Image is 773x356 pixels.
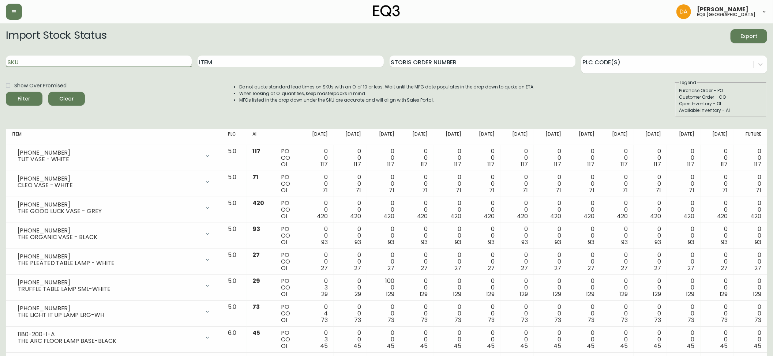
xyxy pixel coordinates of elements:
[588,264,594,272] span: 27
[639,252,661,272] div: 0 0
[667,129,700,145] th: [DATE]
[14,82,67,90] span: Show Over Promised
[406,174,428,194] div: 0 0
[519,290,528,298] span: 129
[754,264,761,272] span: 27
[473,148,495,168] div: 0 0
[6,29,106,43] h2: Import Stock Status
[588,316,594,324] span: 73
[687,160,695,168] span: 117
[252,225,260,233] span: 93
[573,252,594,272] div: 0 0
[354,238,361,246] span: 93
[440,304,461,323] div: 0 0
[473,304,495,323] div: 0 0
[350,212,361,220] span: 420
[354,160,361,168] span: 117
[489,186,495,194] span: 71
[440,174,461,194] div: 0 0
[281,316,287,324] span: OI
[506,200,528,220] div: 0 0
[222,275,247,301] td: 5.0
[639,174,661,194] div: 0 0
[753,290,761,298] span: 129
[18,253,200,260] div: [PHONE_NUMBER]
[655,238,661,246] span: 93
[721,238,728,246] span: 93
[606,278,628,298] div: 0 0
[281,186,287,194] span: OI
[606,200,628,220] div: 0 0
[740,148,761,168] div: 0 0
[522,186,528,194] span: 71
[6,129,222,145] th: Item
[588,238,594,246] span: 93
[484,212,495,220] span: 420
[440,252,461,272] div: 0 0
[553,290,561,298] span: 129
[306,330,328,349] div: 0 3
[679,87,762,94] div: Purchase Order - PO
[567,129,600,145] th: [DATE]
[583,212,594,220] span: 420
[281,278,294,298] div: PO CO
[639,278,661,298] div: 0 0
[673,148,694,168] div: 0 0
[755,238,761,246] span: 93
[606,174,628,194] div: 0 0
[540,200,561,220] div: 0 0
[731,29,767,43] button: Export
[6,92,42,106] button: Filter
[320,160,328,168] span: 117
[486,290,495,298] span: 129
[540,226,561,246] div: 0 0
[717,212,728,220] span: 420
[450,212,461,220] span: 420
[281,212,287,220] span: OI
[706,200,728,220] div: 0 0
[18,182,200,189] div: CLEO VASE - WHITE
[606,330,628,349] div: 0 0
[706,304,728,323] div: 0 0
[12,304,216,320] div: [PHONE_NUMBER]THE LIGHT IT UP LAMP LRG-WH
[589,186,594,194] span: 71
[673,200,694,220] div: 0 0
[420,290,428,298] span: 129
[650,212,661,220] span: 420
[456,186,461,194] span: 71
[454,264,461,272] span: 27
[740,226,761,246] div: 0 0
[18,305,200,312] div: [PHONE_NUMBER]
[473,226,495,246] div: 0 0
[573,226,594,246] div: 0 0
[12,200,216,216] div: [PHONE_NUMBER]THE GOOD LUCK VASE - GREY
[388,238,395,246] span: 93
[701,129,734,145] th: [DATE]
[673,174,694,194] div: 0 0
[455,238,461,246] span: 93
[721,316,728,324] span: 73
[487,160,495,168] span: 117
[440,330,461,349] div: 0 0
[587,160,594,168] span: 117
[689,186,695,194] span: 71
[18,234,200,241] div: THE ORGANIC VASE - BLACK
[453,290,461,298] span: 129
[18,331,200,338] div: 1180-200-1-A
[621,316,628,324] span: 73
[573,174,594,194] div: 0 0
[306,252,328,272] div: 0 0
[373,148,394,168] div: 0 0
[586,290,594,298] span: 129
[18,286,200,292] div: TRUFFLE TABLE LAMP SML-WHITE
[676,4,691,19] img: dd1a7e8db21a0ac8adbf82b84ca05374
[673,226,694,246] div: 0 0
[334,129,367,145] th: [DATE]
[300,129,334,145] th: [DATE]
[339,278,361,298] div: 0 0
[306,174,328,194] div: 0 0
[18,208,200,215] div: THE GOOD LUCK VASE - GREY
[506,252,528,272] div: 0 0
[740,200,761,220] div: 0 0
[673,330,694,349] div: 0 0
